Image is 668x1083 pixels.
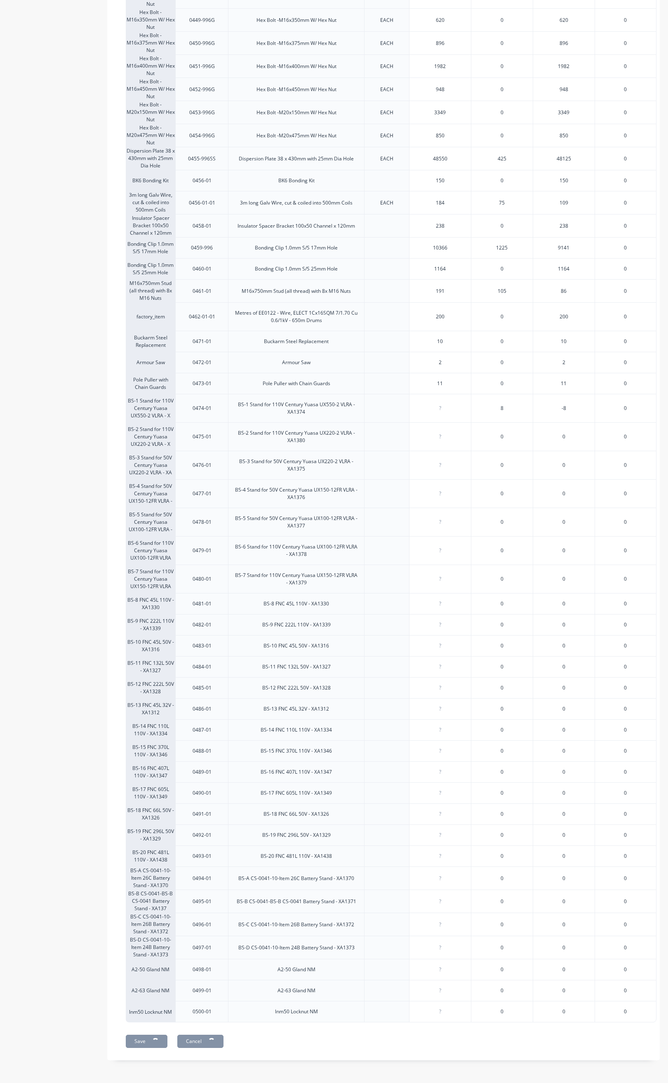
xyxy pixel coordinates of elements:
div: 0487-01 [193,726,212,734]
div: BS-5 Stand for 50V Century Yuasa UX100-12FR VLRA - [126,508,175,536]
span: 0 [624,132,627,139]
div: Metres of EE0122 - Wire, ELECT 1Cx16SQM 7/1.70 Cu 0.6/1kV - 650m Drums [235,309,358,324]
div: 0456-01 [193,177,212,184]
div: 0494-01 [193,875,212,882]
span: 0 [501,109,503,116]
div: BS-7 Stand for 110V Century Yuasa UX150-12FR VLRA - XA1379 [235,572,358,586]
span: 0 [501,875,503,882]
span: 0 [501,63,503,70]
div: ? [409,657,471,677]
span: 0 [501,359,503,366]
div: 0 [533,913,595,936]
div: 0481-01 [193,600,212,607]
div: Hex Bolt -M16x350mm W/ Hex Nut [256,16,336,24]
div: BK6 Bonding Kit [126,170,175,191]
div: Insulator Spacer Bracket 100x50 Channel x 120mm [126,214,175,237]
div: EACH [380,86,393,93]
div: 0 [533,698,595,719]
div: ? [409,868,471,889]
span: 0 [624,405,627,412]
div: 0 [533,508,595,536]
div: BS-5 Stand for 50V Century Yuasa UX100-12FR VLRA - XA1377 [235,515,358,530]
div: Hex Bolt -M16x375mm W/ Hex Nut [256,40,336,47]
div: 0488-01 [193,747,212,755]
div: 0 [533,866,595,890]
span: 0 [501,575,503,583]
div: 0492-01 [193,831,212,839]
div: 0496-01 [193,921,212,928]
span: 105 [498,287,506,295]
div: ? [409,891,471,912]
div: 0473-01 [193,380,212,387]
div: EACH [380,199,393,207]
span: 0 [624,944,627,951]
div: ? [409,636,471,656]
div: 238 [533,214,595,237]
span: 0 [624,789,627,797]
div: Hex Bolt -M16x450mm W/ Hex Nut [126,78,175,101]
div: BS-3 Stand for 50V Century Yuasa UX220-2 VLRA - XA [126,451,175,479]
div: 620 [409,10,471,31]
div: A2-50 Gland NM [278,966,315,973]
div: ? [409,512,471,532]
div: 0450-996G [189,40,215,47]
div: BS-10 FNC 45L 50V - XA1316 [126,635,175,656]
div: 0471-01 [193,338,212,345]
div: 0476-01 [193,461,212,469]
div: M16x750mm Stud (all thread) with 8x M16 Nuts [126,279,175,302]
div: 109 [533,191,595,214]
span: 0 [624,663,627,671]
div: 0485-01 [193,684,212,692]
div: Bonding Clip 1.0mm S/S 17mm Hole [126,237,175,258]
div: BS-20 FNC 481L 110V - XA1438 [261,852,332,860]
span: 0 [624,359,627,366]
div: 191 [409,281,471,301]
span: 0 [624,810,627,818]
div: ? [409,614,471,635]
div: ? [409,720,471,740]
div: 0 [533,845,595,866]
span: 425 [498,155,506,162]
div: BS-B CS-0041-BS-B CS-0041 Battery Stand - XA137 [126,890,175,913]
div: 0461-01 [193,287,212,295]
div: BS-12 FNC 222L 50V - XA1328 [126,677,175,698]
div: 0 [533,593,595,614]
div: 3349 [409,102,471,123]
div: 0484-01 [193,663,212,671]
span: 0 [501,852,503,860]
span: 0 [501,705,503,713]
div: BS-15 FNC 370L 110V - XA1346 [126,740,175,761]
div: 0 [533,782,595,803]
div: BS-1 Stand for 110V Century Yuasa UX550-2 VLRA - X [126,394,175,422]
span: 0 [624,600,627,607]
div: BS-D CS-0041-10-Item 24B Battery Stand - XA1373 [126,936,175,959]
div: 200 [409,306,471,327]
div: BS-12 FNC 222L 50V - XA1328 [262,684,331,692]
span: 0 [624,40,627,47]
div: 0490-01 [193,789,212,797]
span: 0 [624,313,627,320]
div: ? [409,959,471,980]
span: 1225 [496,244,508,252]
div: 1982 [409,56,471,77]
div: Armour Saw [282,359,310,366]
div: ? [409,846,471,866]
span: 0 [624,433,627,440]
div: BS-C CS-0041-10-Item 26B Battery Stand - XA1372 [126,913,175,936]
div: ? [409,699,471,719]
div: Bonding Clip 1.0mm S/S 17mm Hole [255,244,338,252]
div: EACH [380,16,393,24]
span: 0 [501,132,503,139]
div: 0449-996G [189,16,215,24]
div: Hex Bolt -M16x450mm W/ Hex Nut [256,86,336,93]
div: 0472-01 [193,359,212,366]
div: 0474-01 [193,405,212,412]
div: BS-10 FNC 45L 50V - XA1316 [263,642,329,650]
div: ? [409,426,471,447]
div: -8 [533,394,595,422]
div: Insulator Spacer Bracket 100x50 Channel x 120mm [238,222,355,230]
div: Dispersion Plate 38 x 430mm with 25mm Dia Hole [126,147,175,170]
div: BS-6 Stand for 110V Century Yuasa UX100-12FR VLRA [126,536,175,565]
div: 10 [409,331,471,352]
span: 0 [624,547,627,554]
